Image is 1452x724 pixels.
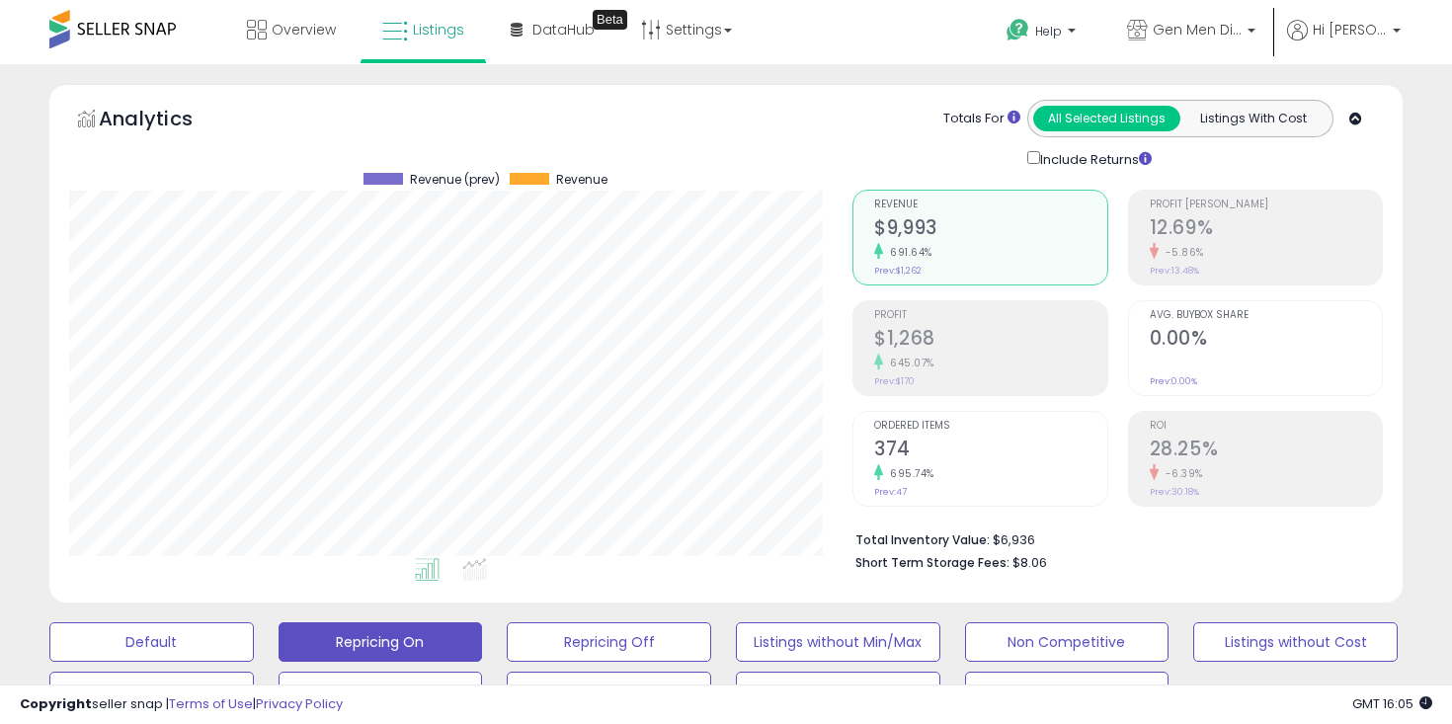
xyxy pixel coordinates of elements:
span: Profit [874,310,1106,321]
button: suppressed [507,672,711,711]
small: Prev: 47 [874,486,907,498]
a: Hi [PERSON_NAME] [1287,20,1401,64]
small: Prev: 30.18% [1150,486,1199,498]
strong: Copyright [20,694,92,713]
span: DataHub [532,20,595,40]
small: Prev: 13.48% [1150,265,1199,277]
span: $8.06 [1012,553,1047,572]
button: Deactivated & In Stock [49,672,254,711]
span: Profit [PERSON_NAME] [1150,200,1382,210]
span: Listings [413,20,464,40]
button: All Selected Listings [1033,106,1180,131]
a: Help [991,3,1095,64]
small: 645.07% [883,356,934,370]
li: $6,936 [855,526,1368,550]
a: Terms of Use [169,694,253,713]
b: Short Term Storage Fees: [855,554,1009,571]
small: Prev: $170 [874,375,915,387]
button: Repricing On [279,622,483,662]
span: ROI [1150,421,1382,432]
span: Revenue [556,173,607,187]
span: 2025-08-15 16:05 GMT [1352,694,1432,713]
span: Revenue [874,200,1106,210]
button: Listings without Cost [1193,622,1398,662]
h2: 0.00% [1150,327,1382,354]
button: new view [279,672,483,711]
small: Prev: $1,262 [874,265,922,277]
h2: 28.25% [1150,438,1382,464]
button: Non Competitive [965,622,1170,662]
span: Avg. Buybox Share [1150,310,1382,321]
div: seller snap | | [20,695,343,714]
a: Privacy Policy [256,694,343,713]
h2: $1,268 [874,327,1106,354]
h5: Analytics [99,105,231,137]
button: Listings With Cost [1179,106,1327,131]
span: Revenue (prev) [410,173,500,187]
div: Include Returns [1012,147,1175,170]
div: Tooltip anchor [593,10,627,30]
button: Low Inv Fee [965,672,1170,711]
span: Ordered Items [874,421,1106,432]
i: Get Help [1006,18,1030,42]
h2: $9,993 [874,216,1106,243]
small: -6.39% [1159,466,1203,481]
h2: 12.69% [1150,216,1382,243]
small: 691.64% [883,245,932,260]
button: ORDERS [736,672,940,711]
button: Repricing Off [507,622,711,662]
div: Totals For [943,110,1020,128]
button: Default [49,622,254,662]
span: Hi [PERSON_NAME] [1313,20,1387,40]
h2: 374 [874,438,1106,464]
small: -5.86% [1159,245,1204,260]
span: Overview [272,20,336,40]
button: Listings without Min/Max [736,622,940,662]
span: Help [1035,23,1062,40]
small: Prev: 0.00% [1150,375,1197,387]
b: Total Inventory Value: [855,531,990,548]
small: 695.74% [883,466,934,481]
span: Gen Men Distributor [1153,20,1242,40]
